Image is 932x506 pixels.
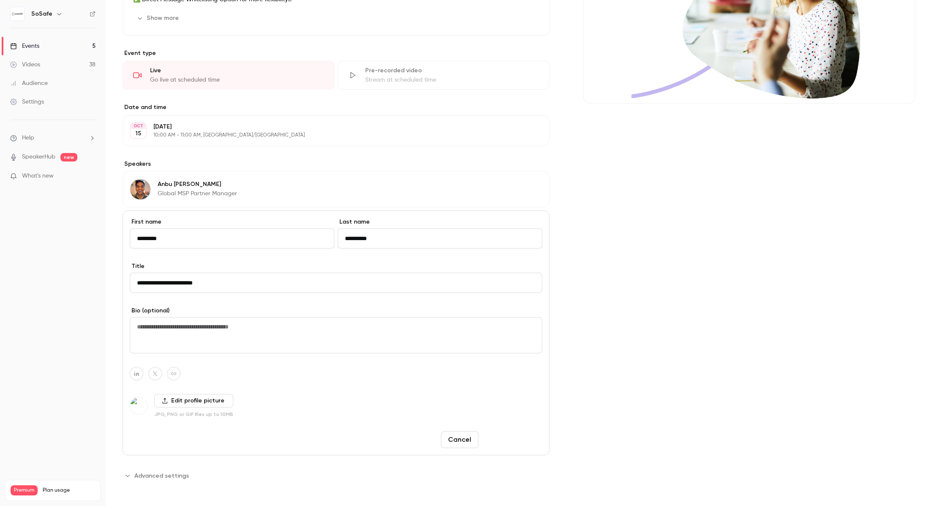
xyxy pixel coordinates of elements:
p: 15 [135,129,141,138]
li: help-dropdown-opener [10,134,96,142]
iframe: Noticeable Trigger [85,172,96,180]
label: First name [130,218,334,226]
img: SoSafe [11,7,24,21]
p: 10:00 AM - 11:00 AM, [GEOGRAPHIC_DATA]/[GEOGRAPHIC_DATA] [153,132,505,139]
div: Go live at scheduled time [150,76,324,84]
span: new [60,153,77,161]
section: Advanced settings [123,469,549,482]
label: Speakers [123,160,549,168]
label: Bio (optional) [130,306,542,315]
button: Cancel [441,431,478,448]
label: Title [130,262,542,271]
h6: SoSafe [31,10,52,18]
span: Plan usage [43,487,95,494]
img: Alexandra Wasilewski [130,397,147,414]
div: LiveGo live at scheduled time [123,61,334,90]
span: Help [22,134,34,142]
div: Live [150,66,324,75]
div: Pre-recorded video [365,66,539,75]
div: OCT [131,123,146,129]
div: Audience [10,79,48,88]
img: Anbu Mathiazhagan [130,179,150,200]
p: Global MSP Partner Manager [158,189,237,198]
span: What's new [22,172,54,181]
div: Stream at scheduled time [365,76,539,84]
p: [DATE] [153,123,505,131]
span: Advanced settings [134,471,189,480]
p: JPG, PNG or GIF files up to 10MB [154,411,233,418]
div: Events [10,42,39,50]
button: Advanced settings [123,469,194,482]
p: Event type [123,49,549,57]
div: Settings [10,98,44,106]
button: Show more [133,11,184,25]
a: SpeakerHub [22,153,55,161]
p: Anbu [PERSON_NAME] [158,180,237,189]
div: Pre-recorded videoStream at scheduled time [338,61,549,90]
label: Edit profile picture [154,394,233,408]
span: Premium [11,485,38,495]
button: Save changes [482,431,542,448]
div: Anbu MathiazhaganAnbu [PERSON_NAME]Global MSP Partner Manager [123,172,549,207]
div: Videos [10,60,40,69]
label: Last name [338,218,542,226]
label: Date and time [123,103,549,112]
